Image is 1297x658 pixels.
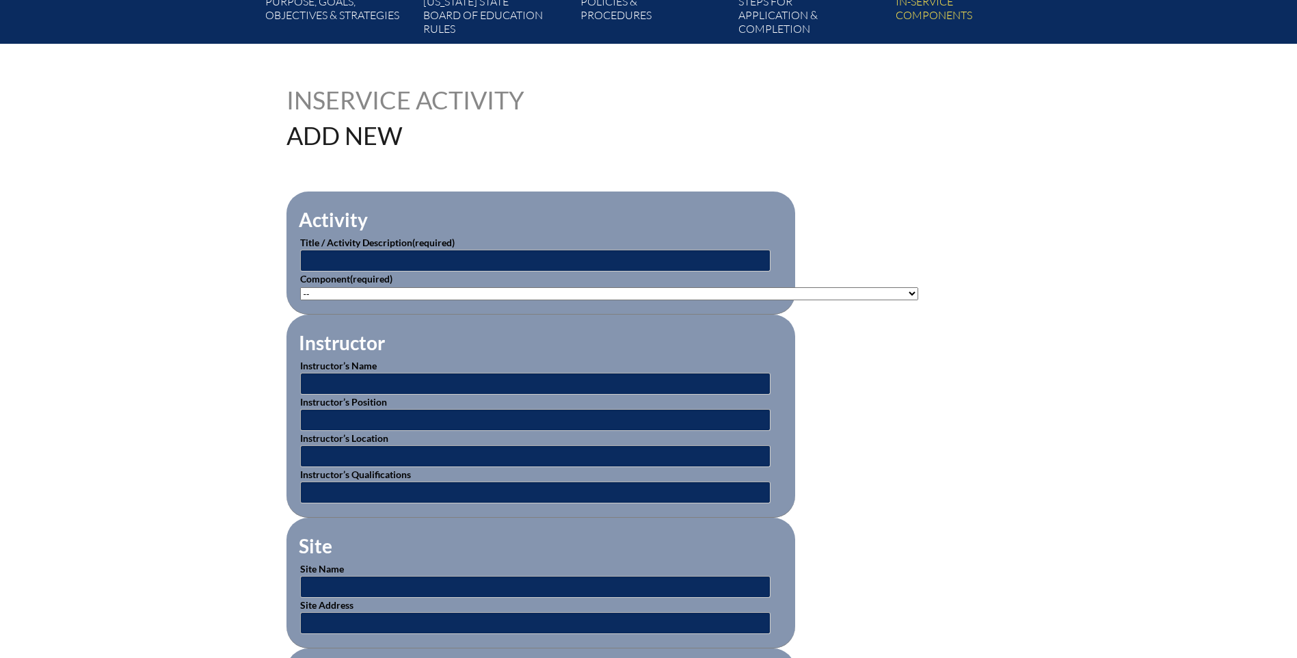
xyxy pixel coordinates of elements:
select: activity_component[data][] [300,287,918,300]
legend: Site [297,534,334,557]
label: Instructor’s Location [300,432,388,444]
span: (required) [350,273,392,285]
label: Instructor’s Position [300,396,387,408]
label: Title / Activity Description [300,237,455,248]
legend: Instructor [297,331,386,354]
label: Instructor’s Qualifications [300,469,411,480]
legend: Activity [297,208,369,231]
span: (required) [412,237,455,248]
label: Site Address [300,599,353,611]
label: Component [300,273,392,285]
h1: Inservice Activity [286,88,562,112]
label: Site Name [300,563,344,575]
label: Instructor’s Name [300,360,377,371]
h1: Add New [286,123,736,148]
